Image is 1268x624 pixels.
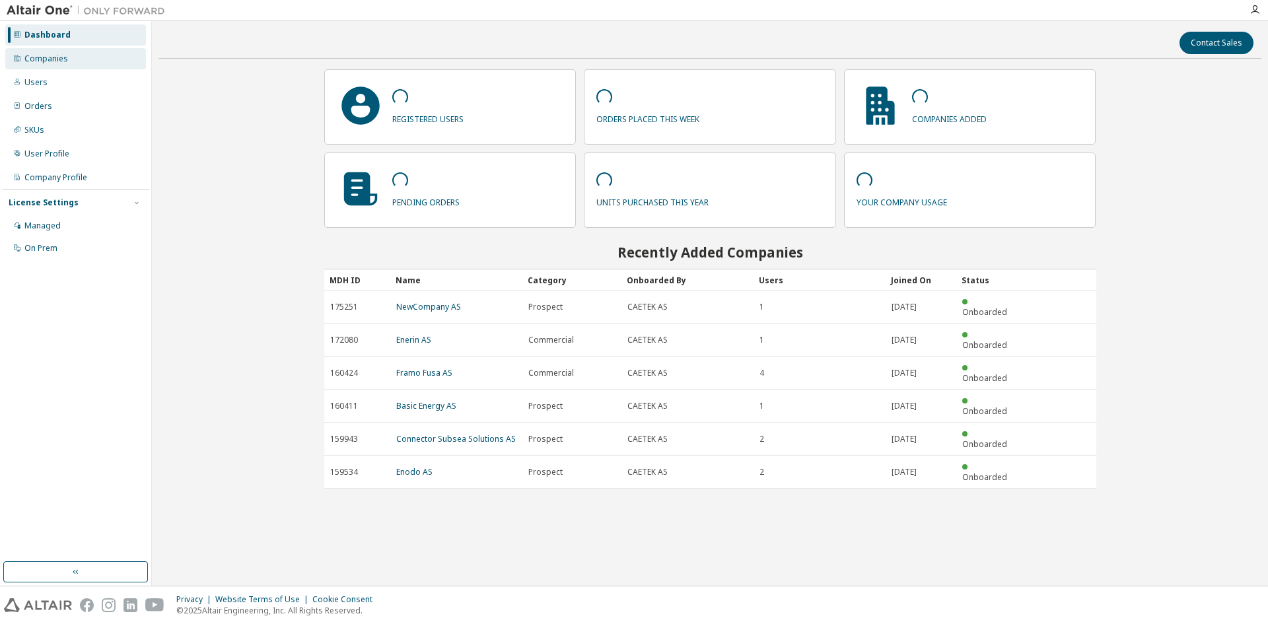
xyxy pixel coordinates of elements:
div: Users [24,77,48,88]
span: Onboarded [962,372,1007,384]
a: Basic Energy AS [396,400,456,411]
p: pending orders [392,193,460,208]
span: [DATE] [892,335,917,345]
p: registered users [392,110,464,125]
span: CAETEK AS [627,335,668,345]
span: 1 [759,302,764,312]
h2: Recently Added Companies [324,244,1096,261]
span: 2 [759,434,764,444]
div: License Settings [9,197,79,208]
p: your company usage [857,193,947,208]
img: youtube.svg [145,598,164,612]
span: Onboarded [962,405,1007,417]
span: Prospect [528,467,563,477]
span: 175251 [330,302,358,312]
span: Onboarded [962,306,1007,318]
img: altair_logo.svg [4,598,72,612]
div: Category [528,269,616,291]
div: Website Terms of Use [215,594,312,605]
span: 159943 [330,434,358,444]
div: Users [759,269,880,291]
span: Prospect [528,302,563,312]
span: Onboarded [962,339,1007,351]
span: CAETEK AS [627,401,668,411]
span: 159534 [330,467,358,477]
div: Onboarded By [627,269,748,291]
p: orders placed this week [596,110,699,125]
div: Companies [24,53,68,64]
img: instagram.svg [102,598,116,612]
span: 160424 [330,368,358,378]
div: Company Profile [24,172,87,183]
span: 2 [759,467,764,477]
span: 160411 [330,401,358,411]
div: Status [962,269,1017,291]
span: CAETEK AS [627,434,668,444]
span: Onboarded [962,471,1007,483]
div: Privacy [176,594,215,605]
div: On Prem [24,243,57,254]
span: CAETEK AS [627,302,668,312]
span: Commercial [528,368,574,378]
span: [DATE] [892,302,917,312]
div: Managed [24,221,61,231]
img: linkedin.svg [123,598,137,612]
span: 1 [759,401,764,411]
span: CAETEK AS [627,368,668,378]
span: Prospect [528,401,563,411]
span: 4 [759,368,764,378]
span: Onboarded [962,438,1007,450]
div: MDH ID [330,269,385,291]
button: Contact Sales [1180,32,1253,54]
div: Cookie Consent [312,594,380,605]
div: User Profile [24,149,69,159]
div: SKUs [24,125,44,135]
img: facebook.svg [80,598,94,612]
div: Orders [24,101,52,112]
span: CAETEK AS [627,467,668,477]
p: units purchased this year [596,193,709,208]
span: [DATE] [892,467,917,477]
span: 1 [759,335,764,345]
a: Framo Fusa AS [396,367,452,378]
div: Dashboard [24,30,71,40]
span: [DATE] [892,434,917,444]
div: Name [396,269,517,291]
p: companies added [912,110,987,125]
span: Prospect [528,434,563,444]
img: Altair One [7,4,172,17]
span: Commercial [528,335,574,345]
a: Connector Subsea Solutions AS [396,433,516,444]
div: Joined On [891,269,951,291]
p: © 2025 Altair Engineering, Inc. All Rights Reserved. [176,605,380,616]
a: Enerin AS [396,334,431,345]
a: NewCompany AS [396,301,461,312]
span: 172080 [330,335,358,345]
span: [DATE] [892,401,917,411]
span: [DATE] [892,368,917,378]
a: Enodo AS [396,466,433,477]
